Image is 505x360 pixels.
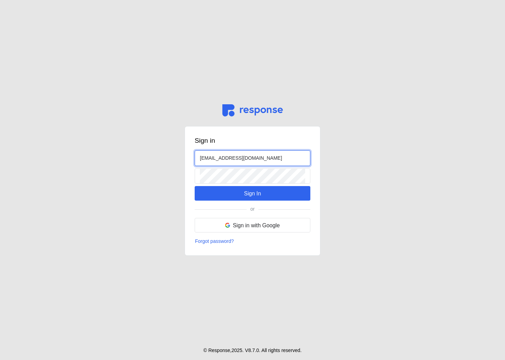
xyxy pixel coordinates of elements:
[222,104,283,116] img: svg%3e
[195,218,310,232] button: Sign in with Google
[195,136,310,146] h3: Sign in
[203,347,302,354] p: © Response, 2025 . V 8.7.0 . All rights reserved.
[195,237,234,246] button: Forgot password?
[244,189,261,198] p: Sign In
[200,151,305,166] input: Email
[250,205,255,213] p: or
[195,238,234,245] p: Forgot password?
[195,186,310,201] button: Sign In
[233,221,280,230] p: Sign in with Google
[225,223,230,228] img: svg%3e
